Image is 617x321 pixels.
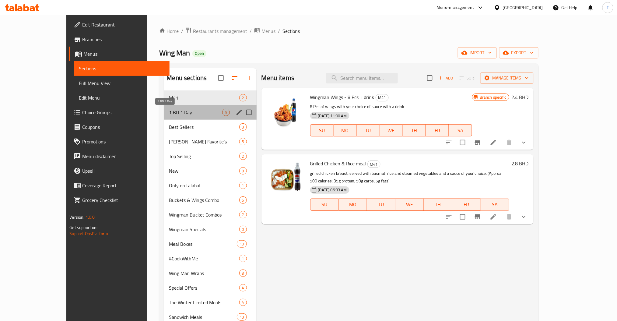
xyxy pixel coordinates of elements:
a: Upsell [69,164,170,178]
div: Buckets & Wings Combo6 [164,193,256,207]
img: Grilled Chicken & Rice meal [266,159,305,198]
button: Branch-specific-item [470,135,485,150]
span: Meal Boxes [169,240,237,248]
span: TH [426,200,450,209]
a: Sections [74,61,170,76]
span: Grilled Chicken & Rice meal [310,159,366,168]
span: Upsell [82,167,165,175]
span: TH [405,126,423,135]
div: items [239,123,247,131]
span: SA [483,200,507,209]
div: Wing Man Wraps3 [164,266,256,280]
button: MO [334,124,357,136]
button: sort-choices [442,210,456,224]
div: Special Offers4 [164,280,256,295]
button: edit [235,108,244,117]
div: New8 [164,164,256,178]
div: Open [192,50,206,57]
button: import [458,47,497,58]
a: Menu disclaimer [69,149,170,164]
span: Version: [69,213,84,221]
span: M41 [169,94,239,101]
p: grilled chicken breast, served with basmati rice and steamed vegetables and a sauce of your choic... [310,170,509,185]
h2: Menu items [261,73,295,83]
div: items [239,270,247,277]
span: 1.0.0 [86,213,95,221]
button: Manage items [480,72,534,84]
a: Coverage Report [69,178,170,193]
span: Select all sections [215,72,227,84]
a: Edit Restaurant [69,17,170,32]
h6: 2.4 BHD [512,93,529,101]
button: show more [517,135,531,150]
button: SU [310,199,339,211]
span: 5 [240,139,247,145]
li: / [278,27,280,35]
span: Coupons [82,123,165,131]
nav: breadcrumb [159,27,538,35]
a: Full Menu View [74,76,170,90]
span: TU [359,126,377,135]
span: Wing Man [159,46,190,60]
span: 7 [240,212,247,218]
span: Top Selling [169,153,239,160]
button: TH [403,124,426,136]
span: Menus [261,27,275,35]
button: TH [424,199,452,211]
input: search [326,73,398,83]
li: / [250,27,252,35]
div: Best Sellers3 [164,120,256,134]
span: Select to update [456,136,469,149]
span: Menu disclaimer [82,153,165,160]
span: 4 [240,300,247,305]
div: Only on talabat [169,182,239,189]
a: Menus [69,47,170,61]
span: #CookWithMe [169,255,239,262]
button: delete [502,210,517,224]
span: Branch specific [477,94,509,100]
a: Branches [69,32,170,47]
span: Add item [436,73,456,83]
span: Wingman Wings - 8 Pcs + drink [310,93,374,102]
span: 1 [240,256,247,262]
span: [DATE] 11:00 AM [316,113,349,119]
div: items [239,255,247,262]
span: MO [341,200,365,209]
span: 1 BD 1 Day [169,109,222,116]
span: 13 [237,314,246,320]
button: SU [310,124,334,136]
span: M41 [368,161,380,168]
div: items [239,153,247,160]
button: FR [452,199,481,211]
span: Edit Menu [79,94,165,101]
span: import [463,49,492,57]
span: The Winter Limited Meals [169,299,239,306]
span: Add [438,75,454,82]
button: SA [481,199,509,211]
span: 3 [240,124,247,130]
button: WE [380,124,403,136]
button: Add [436,73,456,83]
span: Special Offers [169,284,239,291]
a: Coupons [69,120,170,134]
div: 1 BD 1 Day5edit [164,105,256,120]
div: items [239,138,247,145]
div: items [222,109,230,116]
a: Edit menu item [490,139,497,146]
div: M412 [164,90,256,105]
span: TU [370,200,393,209]
span: 3 [240,270,247,276]
span: MO [336,126,354,135]
span: M41 [376,94,388,101]
a: Promotions [69,134,170,149]
div: Best Sellers [169,123,239,131]
button: show more [517,210,531,224]
span: Open [192,51,206,56]
span: New [169,167,239,175]
a: Edit Menu [74,90,170,105]
div: items [239,211,247,218]
svg: Show Choices [520,139,528,146]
